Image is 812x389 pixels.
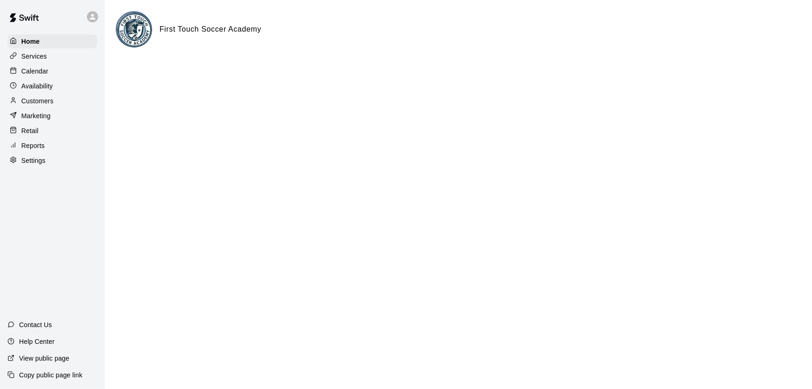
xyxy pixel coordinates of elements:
[19,354,69,363] p: View public page
[19,320,52,329] p: Contact Us
[7,109,97,123] a: Marketing
[7,64,97,78] a: Calendar
[19,370,82,380] p: Copy public page link
[7,49,97,63] a: Services
[21,67,48,76] p: Calendar
[21,81,53,91] p: Availability
[21,126,39,135] p: Retail
[160,23,261,35] h6: First Touch Soccer Academy
[7,124,97,138] a: Retail
[21,111,51,121] p: Marketing
[21,156,46,165] p: Settings
[7,94,97,108] a: Customers
[19,337,54,346] p: Help Center
[117,13,152,47] img: First Touch Soccer Academy logo
[21,96,53,106] p: Customers
[7,154,97,168] a: Settings
[7,34,97,48] a: Home
[7,139,97,153] a: Reports
[7,79,97,93] a: Availability
[21,141,45,150] p: Reports
[21,37,40,46] p: Home
[21,52,47,61] p: Services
